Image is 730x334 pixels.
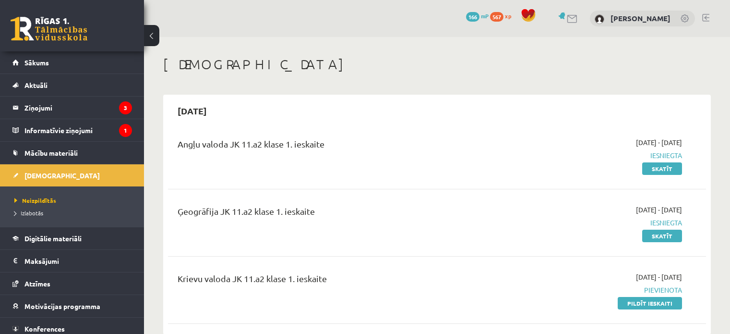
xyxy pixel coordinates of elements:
h2: [DATE] [168,99,216,122]
div: Ģeogrāfija JK 11.a2 klase 1. ieskaite [178,205,509,223]
a: Motivācijas programma [12,295,132,317]
span: Motivācijas programma [24,302,100,310]
span: 567 [490,12,503,22]
h1: [DEMOGRAPHIC_DATA] [163,56,711,73]
a: Sākums [12,51,132,74]
a: Informatīvie ziņojumi1 [12,119,132,141]
a: Pildīt ieskaiti [618,297,682,309]
a: Aktuāli [12,74,132,96]
span: Atzīmes [24,279,50,288]
i: 1 [119,124,132,137]
span: Konferences [24,324,65,333]
legend: Informatīvie ziņojumi [24,119,132,141]
a: Atzīmes [12,272,132,295]
span: 166 [466,12,479,22]
a: Rīgas 1. Tālmācības vidusskola [11,17,87,41]
a: [DEMOGRAPHIC_DATA] [12,164,132,186]
img: Safina Pučko [595,14,604,24]
a: 567 xp [490,12,516,20]
span: Neizpildītās [14,197,56,204]
a: Neizpildītās [14,196,134,205]
a: 166 mP [466,12,489,20]
a: [PERSON_NAME] [610,13,670,23]
a: Ziņojumi3 [12,97,132,119]
legend: Ziņojumi [24,97,132,119]
a: Skatīt [642,230,682,242]
a: Digitālie materiāli [12,227,132,249]
span: Sākums [24,58,49,67]
span: xp [505,12,511,20]
span: Izlabotās [14,209,43,217]
span: mP [481,12,489,20]
a: Skatīt [642,162,682,175]
div: Krievu valoda JK 11.a2 klase 1. ieskaite [178,272,509,290]
a: Mācību materiāli [12,142,132,164]
i: 3 [119,101,132,114]
span: Aktuāli [24,81,48,89]
span: Mācību materiāli [24,148,78,157]
span: [DEMOGRAPHIC_DATA] [24,171,100,180]
legend: Maksājumi [24,250,132,272]
span: Digitālie materiāli [24,234,82,243]
span: Iesniegta [524,150,682,161]
span: [DATE] - [DATE] [636,272,682,282]
span: [DATE] - [DATE] [636,137,682,148]
span: Pievienota [524,285,682,295]
a: Maksājumi [12,250,132,272]
span: Iesniegta [524,218,682,228]
span: [DATE] - [DATE] [636,205,682,215]
a: Izlabotās [14,209,134,217]
div: Angļu valoda JK 11.a2 klase 1. ieskaite [178,137,509,155]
